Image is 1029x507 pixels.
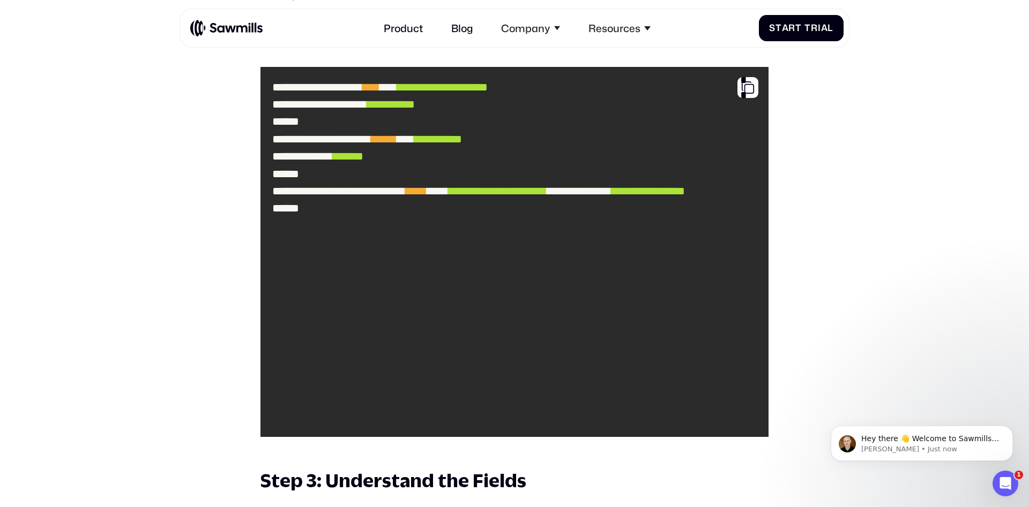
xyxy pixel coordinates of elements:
[804,22,811,33] span: T
[993,471,1018,496] iframe: Intercom live chat
[588,22,640,34] div: Resources
[788,22,795,33] span: r
[795,22,802,33] span: t
[821,22,828,33] span: a
[501,22,550,34] div: Company
[811,22,818,33] span: r
[759,15,844,41] a: StartTrial
[818,22,821,33] span: i
[494,14,568,42] div: Company
[47,31,184,93] span: Hey there 👋 Welcome to Sawmills. The smart telemetry management platform that solves cost, qualit...
[47,41,185,51] p: Message from Winston, sent Just now
[776,22,782,33] span: t
[769,22,776,33] span: S
[376,14,431,42] a: Product
[581,14,658,42] div: Resources
[1015,471,1023,479] span: 1
[815,403,1029,478] iframe: Intercom notifications message
[782,22,789,33] span: a
[827,22,833,33] span: l
[443,14,481,42] a: Blog
[260,469,526,491] strong: Step 3: Understand the Fields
